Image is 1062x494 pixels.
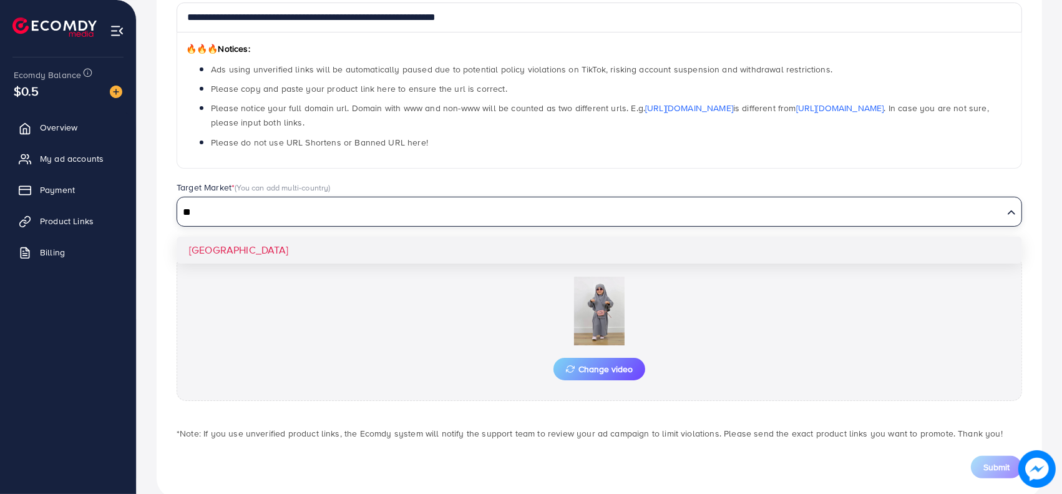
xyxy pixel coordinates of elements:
[796,102,884,114] a: [URL][DOMAIN_NAME]
[177,197,1022,227] div: Search for option
[178,203,1002,222] input: Search for option
[14,69,81,81] span: Ecomdy Balance
[177,181,331,194] label: Target Market
[235,182,330,193] span: (You can add multi-country)
[40,246,65,259] span: Billing
[971,456,1022,478] button: Submit
[186,42,250,55] span: Notices:
[1021,453,1052,484] img: image
[9,209,127,234] a: Product Links
[177,237,1022,264] li: [GEOGRAPHIC_DATA]
[211,82,507,95] span: Please copy and paste your product link here to ensure the url is correct.
[40,121,77,134] span: Overview
[645,102,733,114] a: [URL][DOMAIN_NAME]
[9,146,127,171] a: My ad accounts
[40,152,104,165] span: My ad accounts
[110,24,124,38] img: menu
[211,136,428,149] span: Please do not use URL Shortens or Banned URL here!
[177,426,1022,441] p: *Note: If you use unverified product links, the Ecomdy system will notify the support team to rev...
[40,215,94,227] span: Product Links
[9,240,127,265] a: Billing
[12,17,97,37] img: logo
[566,365,633,373] span: Change video
[40,184,75,196] span: Payment
[211,102,989,129] span: Please notice your full domain url. Domain with www and non-www will be counted as two different ...
[9,115,127,140] a: Overview
[14,82,39,100] span: $0.5
[211,63,832,76] span: Ads using unverified links will be automatically paused due to potential policy violations on Tik...
[110,86,122,98] img: image
[186,42,218,55] span: 🔥🔥🔥
[553,358,645,380] button: Change video
[537,277,662,345] img: Preview Image
[9,177,127,202] a: Payment
[983,461,1010,473] span: Submit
